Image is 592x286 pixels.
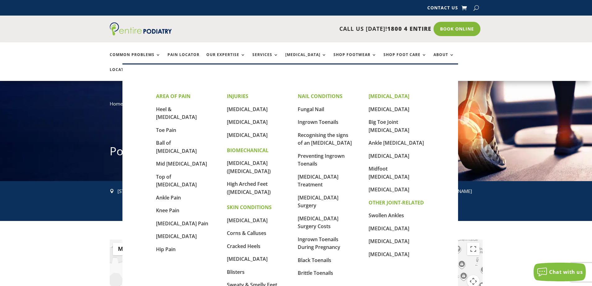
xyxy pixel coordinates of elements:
[383,53,427,66] a: Shop Foot Care
[387,25,431,32] span: 1800 4 ENTIRE
[110,189,114,193] span: 
[298,106,324,113] a: Fungal Nail
[427,6,458,12] a: Contact Us
[227,93,248,100] strong: INJURIES
[110,68,141,81] a: Locations
[369,152,409,159] a: [MEDICAL_DATA]
[369,199,424,206] strong: OTHER JOINT-RELATED
[434,53,454,66] a: About
[117,187,197,195] div: [STREET_ADDRESS]
[196,25,431,33] p: CALL US [DATE]!
[227,106,268,113] a: [MEDICAL_DATA]
[227,181,271,195] a: High Arched Feet ([MEDICAL_DATA])
[110,143,483,162] h1: Podiatrist Chermside
[227,160,271,175] a: [MEDICAL_DATA] ([MEDICAL_DATA])
[298,194,338,209] a: [MEDICAL_DATA] Surgery
[534,263,586,281] button: Chat with us
[227,256,268,262] a: [MEDICAL_DATA]
[227,217,268,224] a: [MEDICAL_DATA]
[227,204,272,211] strong: SKIN CONDITIONS
[298,132,352,147] a: Recognising the signs of an [MEDICAL_DATA]
[156,139,197,154] a: Ball of [MEDICAL_DATA]
[369,238,409,245] a: [MEDICAL_DATA]
[298,236,340,251] a: Ingrown Toenails During Pregnancy
[156,233,197,240] a: [MEDICAL_DATA]
[227,132,268,138] a: [MEDICAL_DATA]
[110,22,172,35] img: logo (1)
[369,186,409,193] a: [MEDICAL_DATA]
[252,53,278,66] a: Services
[110,53,161,66] a: Common Problems
[369,225,409,232] a: [MEDICAL_DATA]
[285,53,327,66] a: [MEDICAL_DATA]
[369,251,409,258] a: [MEDICAL_DATA]
[156,207,179,214] a: Knee Pain
[298,257,331,264] a: Black Toenails
[369,106,409,113] a: [MEDICAL_DATA]
[298,215,338,230] a: [MEDICAL_DATA] Surgery Costs
[549,269,583,275] span: Chat with us
[298,270,333,276] a: Brittle Toenails
[369,119,409,134] a: Big Toe Joint [MEDICAL_DATA]
[227,269,245,275] a: Blisters
[110,101,123,107] a: Home
[369,212,404,219] a: Swollen Ankles
[156,160,207,167] a: Mid [MEDICAL_DATA]
[227,243,260,250] a: Cracked Heels
[156,173,197,188] a: Top of [MEDICAL_DATA]
[467,243,480,255] button: Toggle fullscreen view
[369,93,409,100] strong: [MEDICAL_DATA]
[298,93,342,100] strong: NAIL CONDITIONS
[156,246,176,253] a: Hip Pain
[369,165,409,180] a: Midfoot [MEDICAL_DATA]
[156,220,208,227] a: [MEDICAL_DATA] Pain
[156,194,181,201] a: Ankle Pain
[113,243,135,255] button: Show street map
[298,173,338,188] a: [MEDICAL_DATA] Treatment
[434,22,480,36] a: Book Online
[369,139,424,146] a: Ankle [MEDICAL_DATA]
[110,30,172,37] a: Entire Podiatry
[156,106,197,121] a: Heel & [MEDICAL_DATA]
[206,53,246,66] a: Our Expertise
[298,152,345,167] a: Preventing Ingrown Toenails
[156,93,190,100] strong: AREA OF PAIN
[298,119,338,125] a: Ingrown Toenails
[156,127,176,134] a: Toe Pain
[227,147,268,154] strong: BIOMECHANICAL
[110,100,483,112] nav: breadcrumb
[333,53,377,66] a: Shop Footwear
[227,119,268,125] a: [MEDICAL_DATA]
[227,230,266,237] a: Corns & Calluses
[168,53,200,66] a: Pain Locator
